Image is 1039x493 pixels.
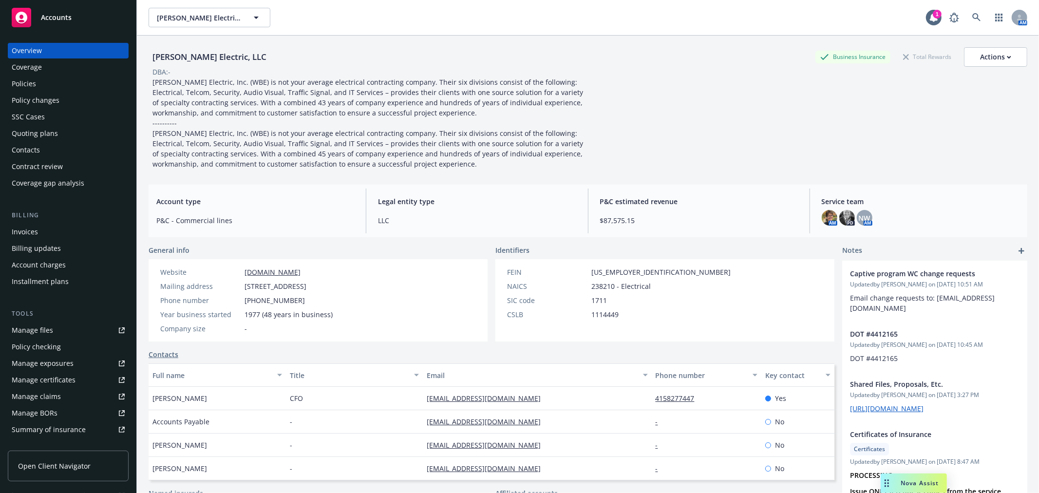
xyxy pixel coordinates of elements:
span: NW [859,213,870,223]
div: Manage exposures [12,356,74,371]
span: Open Client Navigator [18,461,91,471]
span: Email change requests to: [EMAIL_ADDRESS][DOMAIN_NAME] [850,293,995,313]
a: - [656,440,666,450]
a: [EMAIL_ADDRESS][DOMAIN_NAME] [427,394,548,403]
div: Tools [8,309,129,319]
button: Phone number [652,363,761,387]
span: DOT #4412165 [850,329,994,339]
span: DOT #4412165 [850,354,898,363]
span: - [290,417,292,427]
div: Business Insurance [815,51,890,63]
div: Full name [152,370,271,380]
a: [DOMAIN_NAME] [245,267,301,277]
span: [PHONE_NUMBER] [245,295,305,305]
span: P&C - Commercial lines [156,215,354,226]
a: Manage certificates [8,372,129,388]
span: Nova Assist [901,479,939,487]
div: Coverage [12,59,42,75]
span: 1114449 [591,309,619,320]
a: [EMAIL_ADDRESS][DOMAIN_NAME] [427,417,548,426]
div: Overview [12,43,42,58]
span: [PERSON_NAME] [152,463,207,474]
span: - [290,440,292,450]
a: Coverage [8,59,129,75]
div: Title [290,370,409,380]
span: Updated by [PERSON_NAME] on [DATE] 10:51 AM [850,280,1020,289]
div: Quoting plans [12,126,58,141]
span: Service team [822,196,1020,207]
div: Manage claims [12,389,61,404]
div: Policies [12,76,36,92]
span: - [290,463,292,474]
span: 1711 [591,295,607,305]
a: Policy AI ingestions [8,438,129,454]
a: Overview [8,43,129,58]
a: Manage files [8,322,129,338]
a: - [656,464,666,473]
span: No [775,417,784,427]
div: Policy changes [12,93,59,108]
span: [US_EMPLOYER_IDENTIFICATION_NUMBER] [591,267,731,277]
span: [PERSON_NAME] Electric, LLC [157,13,241,23]
span: Updated by [PERSON_NAME] on [DATE] 3:27 PM [850,391,1020,399]
div: Captive program WC change requestsUpdatedby [PERSON_NAME] on [DATE] 10:51 AMEmail change requests... [842,261,1027,321]
span: $87,575.15 [600,215,798,226]
div: 1 [933,10,942,19]
span: CFO [290,393,303,403]
span: P&C estimated revenue [600,196,798,207]
button: Email [423,363,651,387]
span: 238210 - Electrical [591,281,651,291]
a: SSC Cases [8,109,129,125]
div: DOT #4412165Updatedby [PERSON_NAME] on [DATE] 10:45 AMDOT #4412165 [842,321,1027,371]
a: Manage exposures [8,356,129,371]
div: NAICS [507,281,587,291]
a: [URL][DOMAIN_NAME] [850,404,924,413]
span: Updated by [PERSON_NAME] on [DATE] 8:47 AM [850,457,1020,466]
a: Policies [8,76,129,92]
a: add [1016,245,1027,257]
div: Billing updates [12,241,61,256]
div: Drag to move [881,474,893,493]
div: Website [160,267,241,277]
div: Actions [980,48,1011,66]
span: Certificates of Insurance [850,429,994,439]
a: Billing updates [8,241,129,256]
div: Phone number [160,295,241,305]
a: Contract review [8,159,129,174]
div: Billing [8,210,129,220]
a: Search [967,8,986,27]
a: Invoices [8,224,129,240]
button: [PERSON_NAME] Electric, LLC [149,8,270,27]
span: Shared Files, Proposals, Etc. [850,379,994,389]
span: Updated by [PERSON_NAME] on [DATE] 10:45 AM [850,341,1020,349]
a: Manage claims [8,389,129,404]
span: LLC [378,215,576,226]
a: Quoting plans [8,126,129,141]
div: Manage BORs [12,405,57,421]
div: Year business started [160,309,241,320]
button: Nova Assist [881,474,947,493]
span: No [775,463,784,474]
span: [STREET_ADDRESS] [245,281,306,291]
a: Summary of insurance [8,422,129,437]
span: Notes [842,245,862,257]
img: photo [822,210,837,226]
button: Full name [149,363,286,387]
a: Policy changes [8,93,129,108]
span: Legal entity type [378,196,576,207]
strong: PROCESSING [850,471,892,480]
span: [PERSON_NAME] [152,440,207,450]
span: Captive program WC change requests [850,268,994,279]
a: Installment plans [8,274,129,289]
div: Manage certificates [12,372,76,388]
div: Installment plans [12,274,69,289]
a: Contacts [149,349,178,360]
a: 4158277447 [656,394,702,403]
button: Title [286,363,423,387]
div: Coverage gap analysis [12,175,84,191]
div: Invoices [12,224,38,240]
div: CSLB [507,309,587,320]
div: Mailing address [160,281,241,291]
a: [EMAIL_ADDRESS][DOMAIN_NAME] [427,464,548,473]
span: [PERSON_NAME] [152,393,207,403]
